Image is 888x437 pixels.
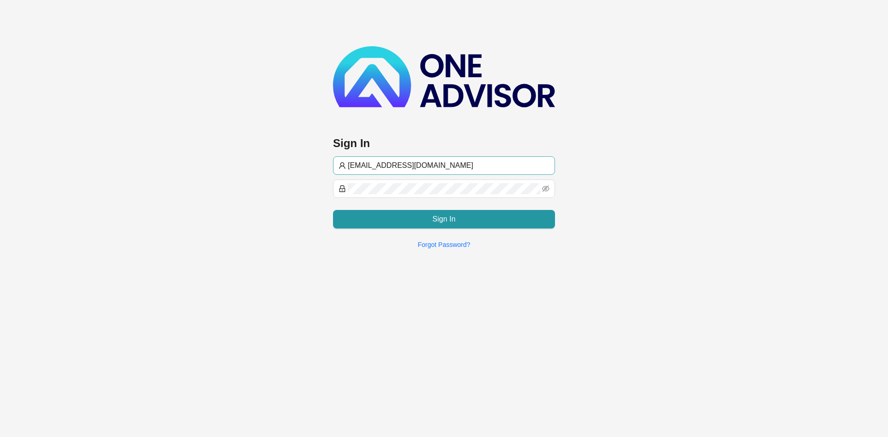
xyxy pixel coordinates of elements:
span: eye-invisible [542,185,549,192]
input: Username [348,160,549,171]
a: Forgot Password? [418,241,470,248]
span: user [339,162,346,169]
img: b89e593ecd872904241dc73b71df2e41-logo-dark.svg [333,46,555,107]
span: Sign In [432,214,456,225]
h3: Sign In [333,136,555,151]
span: lock [339,185,346,192]
button: Sign In [333,210,555,228]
